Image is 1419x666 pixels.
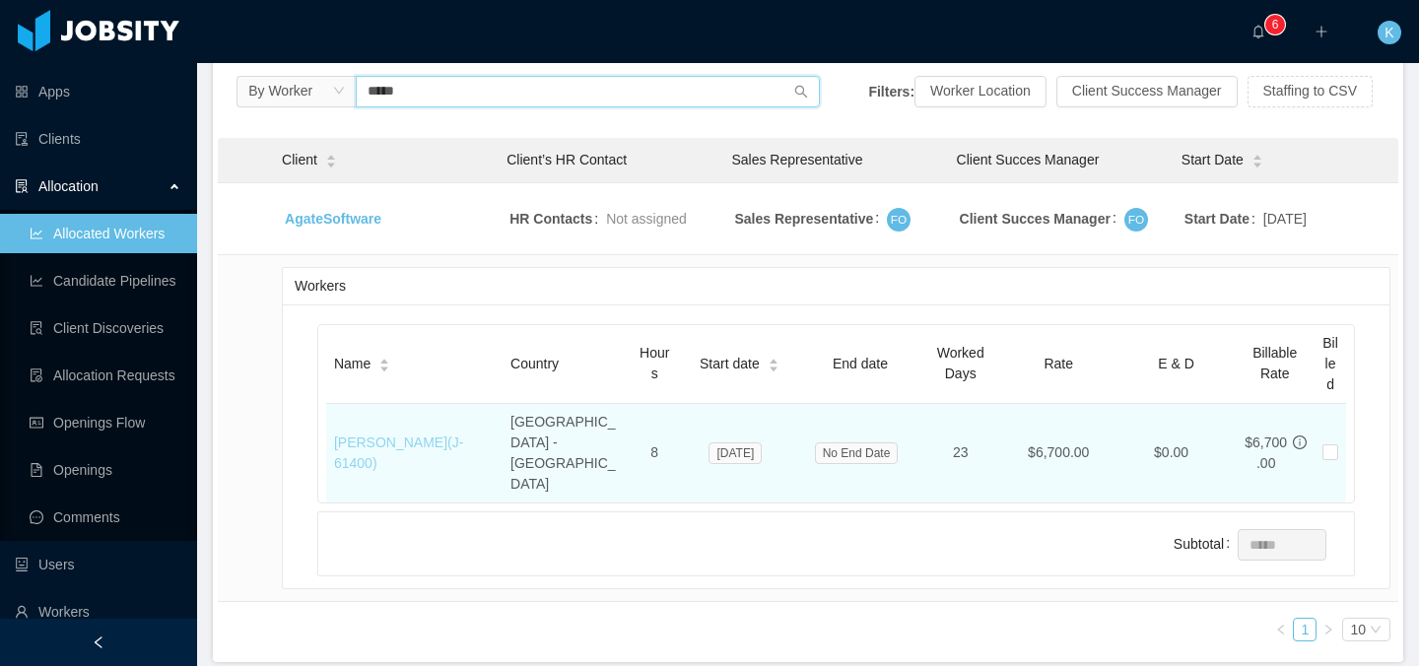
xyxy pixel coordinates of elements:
div: Sort [378,356,390,369]
strong: Sales Representative [734,211,873,227]
span: Start date [700,354,760,374]
i: icon: caret-down [379,364,390,369]
i: icon: solution [15,179,29,193]
td: $6,700.00 [1000,404,1117,502]
p: 6 [1272,15,1279,34]
span: Name [334,354,371,374]
span: [DATE] [1263,209,1307,230]
i: icon: left [1275,624,1287,635]
span: Billed [1322,335,1338,392]
td: [GEOGRAPHIC_DATA] - [GEOGRAPHIC_DATA] [503,404,630,502]
a: icon: file-textOpenings [30,450,181,490]
td: 8 [630,404,679,502]
div: $6,700.00 [1243,433,1289,474]
a: 1 [1294,619,1316,640]
i: icon: search [794,85,808,99]
div: Sort [1251,152,1263,166]
span: Allocation [38,178,99,194]
a: icon: idcardOpenings Flow [30,403,181,442]
span: Billable Rate [1252,345,1297,381]
div: Sort [325,152,337,166]
span: Worked Days [937,345,984,381]
a: icon: file-doneAllocation Requests [30,356,181,395]
a: icon: robotUsers [15,545,181,584]
a: icon: line-chartCandidate Pipelines [30,261,181,300]
a: icon: userWorkers [15,592,181,632]
div: 10 [1350,619,1366,640]
span: Start Date [1182,150,1244,170]
span: info-circle [1293,435,1307,449]
div: By Worker [248,76,312,105]
span: Country [510,356,559,371]
a: icon: messageComments [30,498,181,537]
a: icon: line-chartAllocated Workers [30,214,181,253]
span: K [1385,21,1393,44]
i: icon: caret-down [325,160,336,166]
span: [DATE] [709,442,762,464]
li: Next Page [1317,618,1340,641]
span: Rate [1044,356,1073,371]
a: AgateSoftware [285,211,381,227]
button: Client Success Manager [1056,76,1238,107]
span: End date [833,356,888,371]
strong: Start Date [1184,211,1250,227]
span: Client’s HR Contact [507,152,627,167]
span: Client [282,150,317,170]
span: Not assigned [606,211,687,227]
span: $0.00 [1154,444,1188,460]
i: icon: down [1370,624,1382,637]
button: Worker Location [914,76,1047,107]
span: Client Succes Manager [957,152,1100,167]
i: icon: plus [1315,25,1328,38]
a: icon: appstoreApps [15,72,181,111]
span: E & D [1158,356,1194,371]
i: icon: caret-up [768,357,778,363]
sup: 6 [1265,15,1285,34]
input: Subtotal [1239,530,1325,560]
div: Sort [768,356,779,369]
td: 23 [921,404,1000,502]
span: FO [1128,210,1144,230]
span: No End Date [815,442,899,464]
div: Workers [295,268,1378,304]
i: icon: down [333,85,345,99]
i: icon: caret-up [379,357,390,363]
label: Subtotal [1174,536,1238,552]
a: icon: file-searchClient Discoveries [30,308,181,348]
a: icon: auditClients [15,119,181,159]
strong: Client Succes Manager [960,211,1111,227]
i: icon: right [1322,624,1334,635]
strong: Filters: [868,83,914,99]
i: icon: bell [1251,25,1265,38]
i: icon: caret-up [1251,153,1262,159]
span: Hours [640,345,669,381]
strong: HR Contacts [509,211,592,227]
i: icon: caret-up [325,153,336,159]
i: icon: caret-down [1251,160,1262,166]
li: 1 [1293,618,1317,641]
a: [PERSON_NAME](J-61400) [334,434,463,471]
span: Sales Representative [731,152,862,167]
button: Staffing to CSV [1248,76,1373,107]
span: FO [891,210,907,230]
i: icon: caret-down [768,364,778,369]
li: Previous Page [1269,618,1293,641]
